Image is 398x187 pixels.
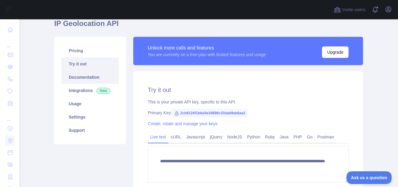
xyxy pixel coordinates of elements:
div: ... [5,36,14,48]
a: cURL [168,132,184,142]
div: ... [5,110,14,122]
a: Try it out [62,57,119,71]
a: Ruby [263,132,277,142]
a: Settings [62,110,119,124]
div: You are currently on a free plan with limited features and usage [148,52,266,58]
a: Javascript [184,132,207,142]
a: Live test [148,132,168,142]
iframe: Toggle Customer Support [346,171,392,184]
h2: Try it out [148,86,349,94]
a: Documentation [62,71,119,84]
a: Postman [315,132,336,142]
a: PHP [291,132,305,142]
a: NodeJS [225,132,245,142]
div: Unlock more calls and features [148,44,266,52]
a: Java [277,132,291,142]
a: Support [62,124,119,137]
a: Integrations New [62,84,119,97]
span: Invite users [342,6,365,13]
div: Primary Key: [148,110,349,116]
h1: IP Geolocation API [54,19,363,33]
span: 2cb9124f1bbd4e34896c33dab9eb6aa2 [172,109,248,118]
a: Python [245,132,263,142]
button: Upgrade [322,46,349,58]
div: This is your private API key, specific to this API. [148,99,349,105]
button: Invite users [333,5,367,14]
a: Create, rotate and manage your keys [148,121,217,126]
a: jQuery [207,132,225,142]
a: Go [305,132,315,142]
span: New [96,88,110,94]
a: Usage [62,97,119,110]
a: Pricing [62,44,119,57]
